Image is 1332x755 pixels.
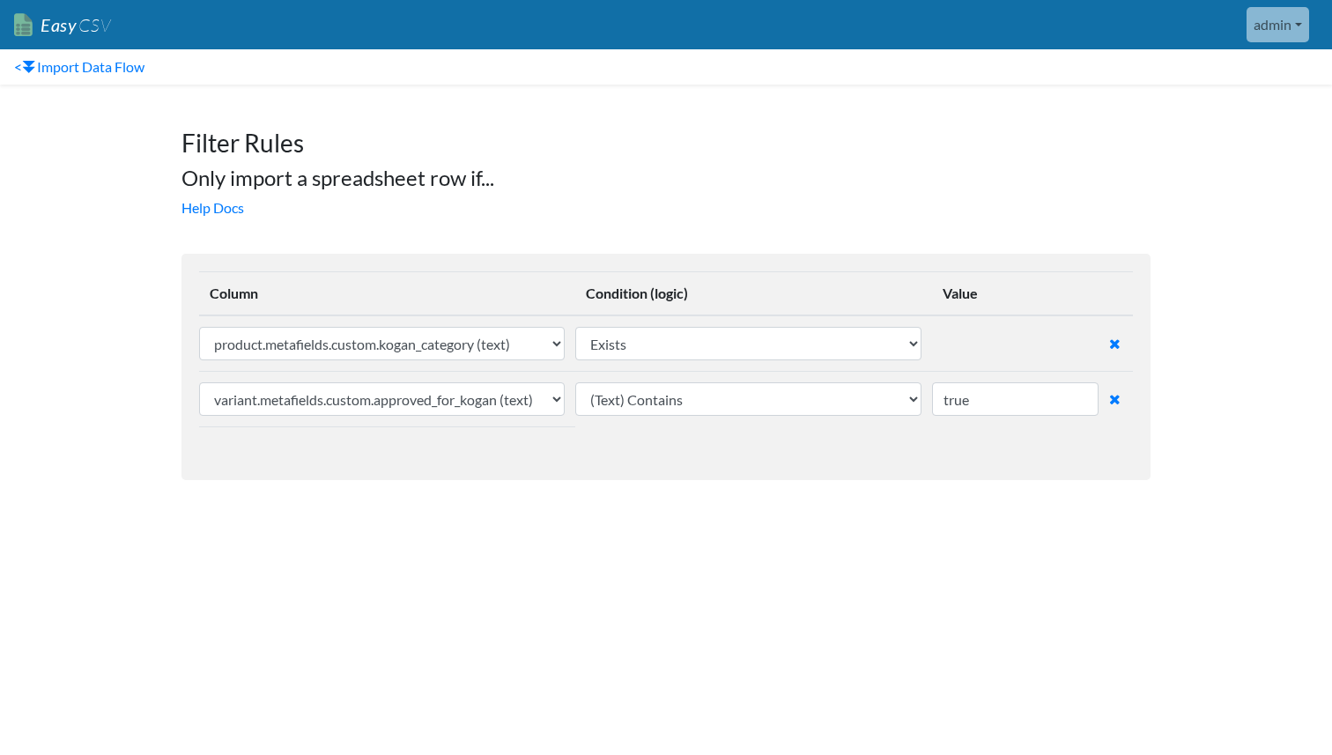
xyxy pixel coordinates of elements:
[575,272,933,316] th: Condition (logic)
[181,199,244,216] a: Help Docs
[199,272,575,316] th: Column
[14,7,111,43] a: EasyCSV
[181,166,1151,191] h4: Only import a spreadsheet row if...
[77,14,111,36] span: CSV
[932,272,1109,316] th: Value
[1247,7,1309,42] a: admin
[181,111,1151,159] h1: Filter Rules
